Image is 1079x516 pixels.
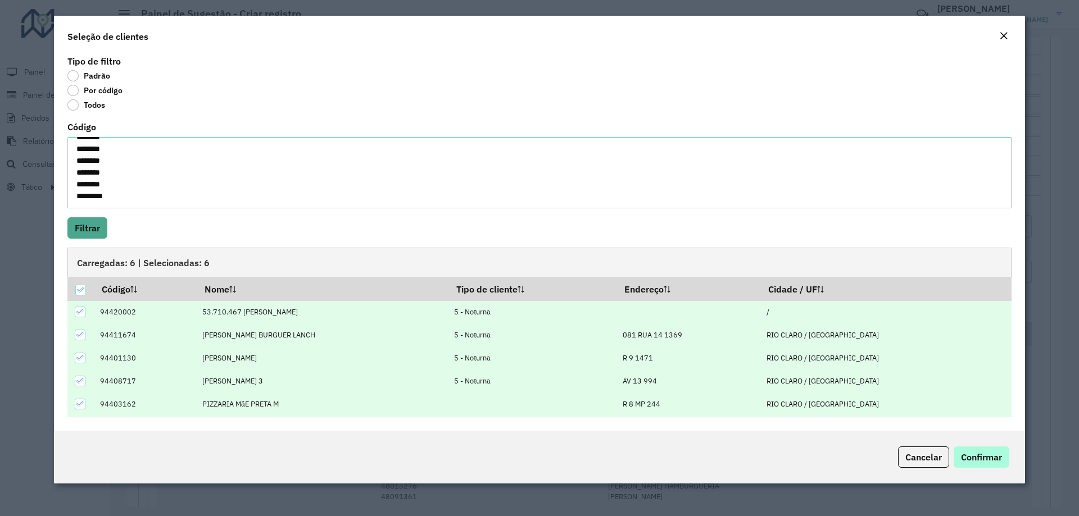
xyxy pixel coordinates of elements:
[448,323,616,346] td: 5 - Noturna
[616,392,760,415] td: R 8 MP 244
[616,346,760,369] td: R 9 1471
[94,301,196,324] td: 94420002
[197,415,448,439] td: VIEIRA E FERNANDES LTDA
[999,31,1008,40] em: Fechar
[197,301,448,324] td: 53.710.467 [PERSON_NAME]
[616,277,760,300] th: Endereço
[67,248,1012,277] div: Carregadas: 6 | Selecionadas: 6
[67,54,121,68] label: Tipo de filtro
[67,70,110,81] label: Padrão
[67,30,148,43] h4: Seleção de clientes
[616,323,760,346] td: 081 RUA 14 1369
[67,217,107,239] button: Filtrar
[448,277,616,300] th: Tipo de cliente
[761,323,1012,346] td: RIO CLARO / [GEOGRAPHIC_DATA]
[761,301,1012,324] td: /
[761,277,1012,300] th: Cidade / UF
[761,346,1012,369] td: RIO CLARO / [GEOGRAPHIC_DATA]
[197,277,448,300] th: Nome
[448,346,616,369] td: 5 - Noturna
[954,446,1009,468] button: Confirmar
[197,392,448,415] td: PIZZARIA MãE PRETA M
[961,451,1002,463] span: Confirmar
[197,369,448,392] td: [PERSON_NAME] 3
[94,277,196,300] th: Código
[94,369,196,392] td: 94408717
[197,346,448,369] td: [PERSON_NAME]
[996,29,1012,44] button: Close
[67,120,96,134] label: Código
[94,392,196,415] td: 94403162
[761,369,1012,392] td: RIO CLARO / [GEOGRAPHIC_DATA]
[448,369,616,392] td: 5 - Noturna
[448,415,616,439] td: 5 - Noturna
[616,369,760,392] td: AV 13 994
[197,323,448,346] td: [PERSON_NAME] BURGUER LANCH
[898,446,949,468] button: Cancelar
[761,392,1012,415] td: RIO CLARO / [GEOGRAPHIC_DATA]
[67,85,123,96] label: Por código
[67,99,105,111] label: Todos
[94,323,196,346] td: 94411674
[761,415,1012,439] td: /
[94,415,196,439] td: 94420932
[94,346,196,369] td: 94401130
[448,301,616,324] td: 5 - Noturna
[905,451,942,463] span: Cancelar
